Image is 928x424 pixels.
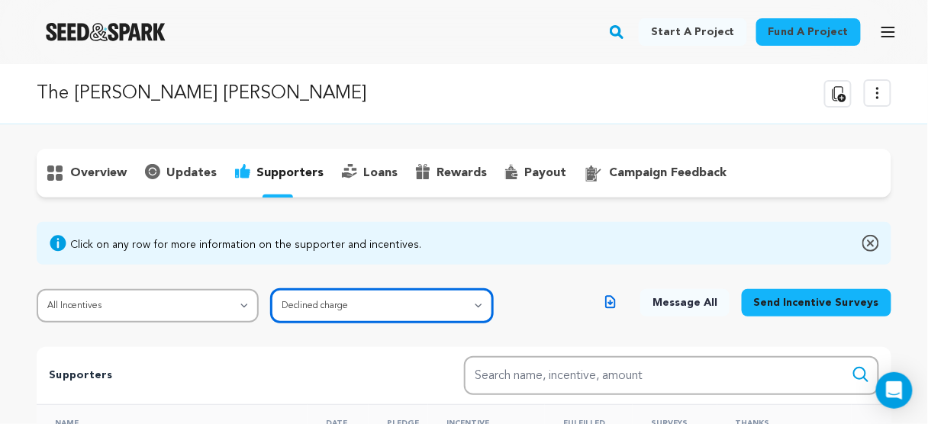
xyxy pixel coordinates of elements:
[575,161,736,185] button: campaign feedback
[742,289,891,316] button: Send Incentive Surveys
[46,23,166,41] img: Seed&Spark Logo Dark Mode
[756,18,861,46] a: Fund a project
[70,237,421,252] div: Click on any row for more information on the supporter and incentives.
[524,164,566,182] p: payout
[46,23,166,41] a: Seed&Spark Homepage
[862,234,879,252] img: close-o.svg
[333,161,407,185] button: loans
[639,18,747,46] a: Start a project
[226,161,333,185] button: supporters
[363,164,398,182] p: loans
[70,164,127,182] p: overview
[256,164,324,182] p: supporters
[37,80,366,108] p: The [PERSON_NAME] [PERSON_NAME]
[609,164,727,182] p: campaign feedback
[407,161,496,185] button: rewards
[464,356,879,395] input: Search name, incentive, amount
[166,164,217,182] p: updates
[37,161,136,185] button: overview
[652,295,717,310] span: Message All
[437,164,487,182] p: rewards
[496,161,575,185] button: payout
[49,367,415,385] p: Supporters
[136,161,226,185] button: updates
[876,372,913,409] div: Open Intercom Messenger
[640,289,730,316] button: Message All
